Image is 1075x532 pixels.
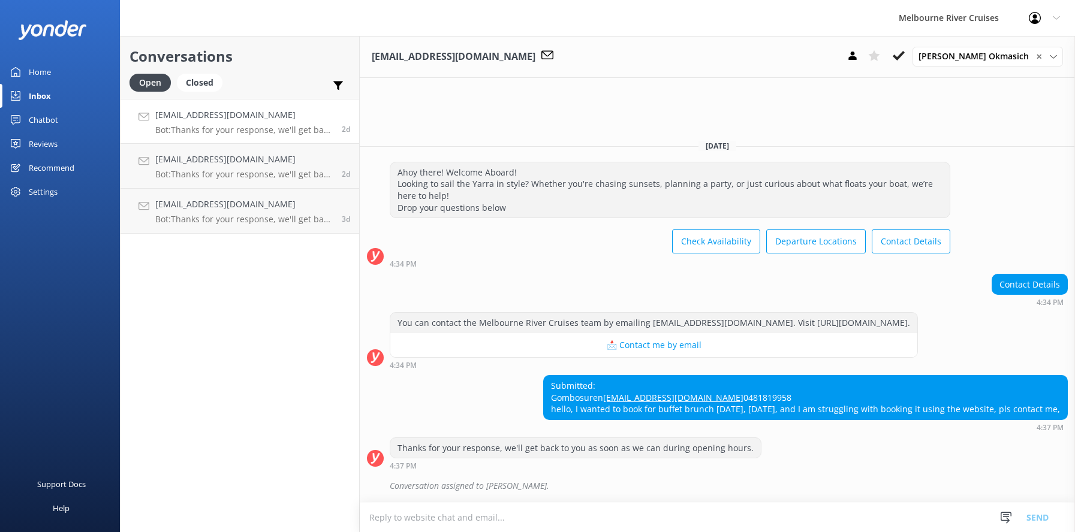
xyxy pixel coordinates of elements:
[342,124,350,134] span: Sep 12 2025 04:37pm (UTC +10:00) Australia/Sydney
[698,141,736,151] span: [DATE]
[18,20,87,40] img: yonder-white-logo.png
[544,376,1067,419] div: Submitted: Gombosuren 0481819958 hello, I wanted to book for buffet brunch [DATE], [DATE], and I ...
[919,50,1036,63] span: [PERSON_NAME] Okmasich
[37,472,86,496] div: Support Docs
[390,362,417,369] strong: 4:34 PM
[1037,299,1064,306] strong: 4:34 PM
[155,153,333,166] h4: [EMAIL_ADDRESS][DOMAIN_NAME]
[155,198,333,211] h4: [EMAIL_ADDRESS][DOMAIN_NAME]
[992,274,1067,295] div: Contact Details
[29,132,58,156] div: Reviews
[766,229,866,253] button: Departure Locations
[672,229,760,253] button: Check Availability
[390,333,917,357] button: 📩 Contact me by email
[390,261,417,268] strong: 4:34 PM
[390,259,950,268] div: Sep 12 2025 04:34pm (UTC +10:00) Australia/Sydney
[121,99,359,144] a: [EMAIL_ADDRESS][DOMAIN_NAME]Bot:Thanks for your response, we'll get back to you as soon as we can...
[53,496,70,520] div: Help
[992,298,1068,306] div: Sep 12 2025 04:34pm (UTC +10:00) Australia/Sydney
[603,392,743,403] a: [EMAIL_ADDRESS][DOMAIN_NAME]
[390,476,1068,496] div: Conversation assigned to [PERSON_NAME].
[177,74,222,92] div: Closed
[390,313,917,333] div: You can contact the Melbourne River Cruises team by emailing [EMAIL_ADDRESS][DOMAIN_NAME]. Visit ...
[390,461,761,470] div: Sep 12 2025 04:37pm (UTC +10:00) Australia/Sydney
[29,180,58,204] div: Settings
[121,144,359,189] a: [EMAIL_ADDRESS][DOMAIN_NAME]Bot:Thanks for your response, we'll get back to you as soon as we can...
[29,108,58,132] div: Chatbot
[342,214,350,224] span: Sep 11 2025 06:24pm (UTC +10:00) Australia/Sydney
[155,169,333,180] p: Bot: Thanks for your response, we'll get back to you as soon as we can during opening hours.
[155,108,333,122] h4: [EMAIL_ADDRESS][DOMAIN_NAME]
[390,162,950,217] div: Ahoy there! Welcome Aboard! Looking to sail the Yarra in style? Whether you're chasing sunsets, p...
[155,214,333,225] p: Bot: Thanks for your response, we'll get back to you as soon as we can during opening hours.
[913,47,1063,66] div: Assign User
[390,361,918,369] div: Sep 12 2025 04:34pm (UTC +10:00) Australia/Sydney
[177,75,228,89] a: Closed
[1037,424,1064,431] strong: 4:37 PM
[372,49,535,65] h3: [EMAIL_ADDRESS][DOMAIN_NAME]
[130,45,350,68] h2: Conversations
[342,169,350,179] span: Sep 12 2025 11:57am (UTC +10:00) Australia/Sydney
[130,74,171,92] div: Open
[872,229,950,253] button: Contact Details
[29,60,51,84] div: Home
[130,75,177,89] a: Open
[29,84,51,108] div: Inbox
[155,125,333,135] p: Bot: Thanks for your response, we'll get back to you as soon as we can during opening hours.
[367,476,1068,496] div: 2025-09-12T06:48:24.696
[1036,51,1042,62] span: ✕
[390,463,417,470] strong: 4:37 PM
[543,423,1068,431] div: Sep 12 2025 04:37pm (UTC +10:00) Australia/Sydney
[390,438,761,458] div: Thanks for your response, we'll get back to you as soon as we can during opening hours.
[121,189,359,234] a: [EMAIL_ADDRESS][DOMAIN_NAME]Bot:Thanks for your response, we'll get back to you as soon as we can...
[29,156,74,180] div: Recommend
